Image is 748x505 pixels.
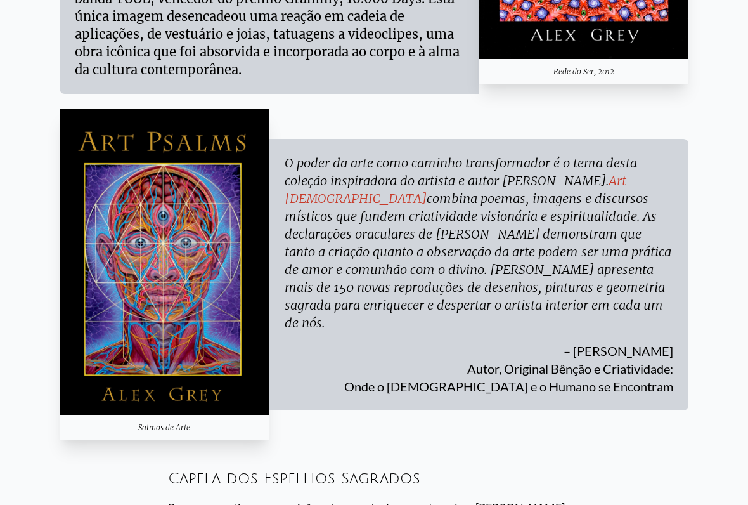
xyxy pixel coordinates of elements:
font: Salmos de Arte [138,423,190,432]
font: Autor, Original Bênção e Criatividade: [467,361,673,376]
img: Salmos de Arte [60,109,269,415]
font: Onde o [DEMOGRAPHIC_DATA] e o Humano se Encontram [344,379,673,394]
font: O poder da arte como caminho transformador é o tema desta coleção inspiradora do artista e autor ... [285,155,637,188]
font: combina poemas, imagens e discursos místicos que fundem criatividade visionária e espiritualidade... [285,190,671,331]
font: – [PERSON_NAME] [564,343,673,358]
font: Rede do Ser, 2012 [553,67,614,76]
font: Capela dos Espelhos Sagrados [168,470,420,487]
a: Art [DEMOGRAPHIC_DATA] [285,173,626,206]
